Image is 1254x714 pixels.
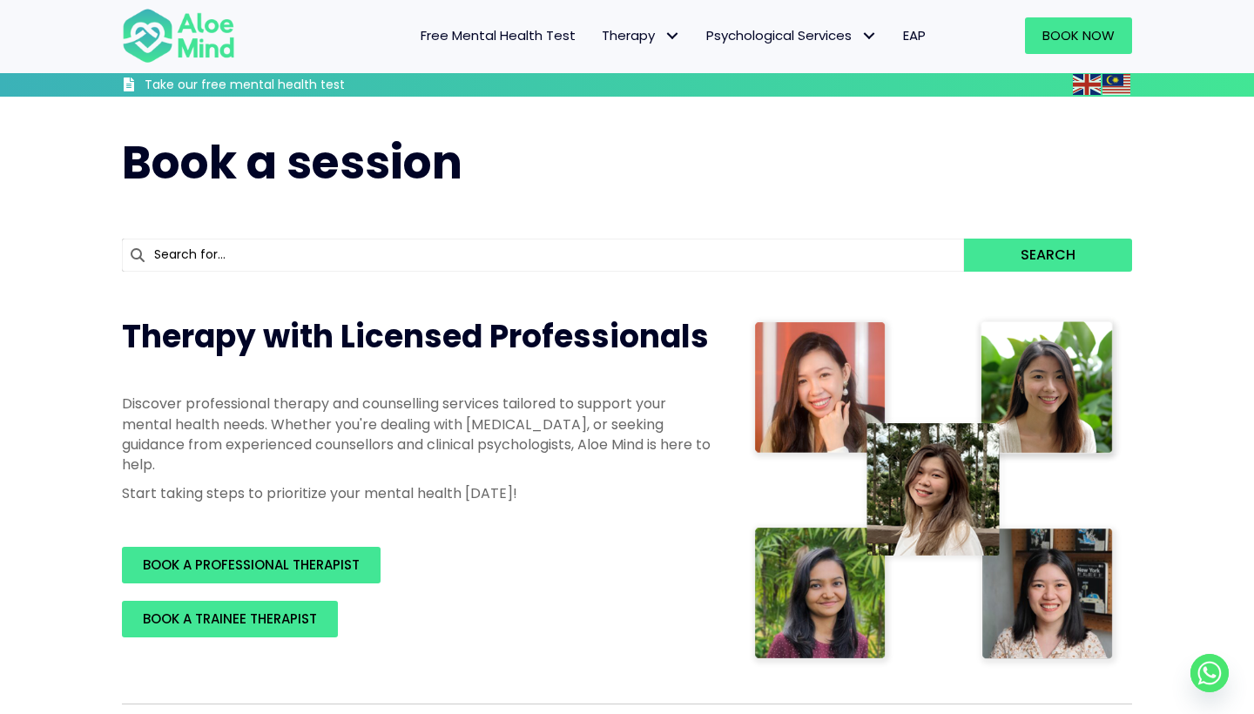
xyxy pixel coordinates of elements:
[1025,17,1132,54] a: Book Now
[1102,74,1130,95] img: ms
[659,24,684,49] span: Therapy: submenu
[122,547,381,583] a: BOOK A PROFESSIONAL THERAPIST
[122,483,714,503] p: Start taking steps to prioritize your mental health [DATE]!
[964,239,1132,272] button: Search
[1073,74,1102,94] a: English
[903,26,926,44] span: EAP
[122,239,964,272] input: Search for...
[1042,26,1115,44] span: Book Now
[143,556,360,574] span: BOOK A PROFESSIONAL THERAPIST
[1190,654,1229,692] a: Whatsapp
[122,394,714,475] p: Discover professional therapy and counselling services tailored to support your mental health nee...
[890,17,939,54] a: EAP
[1073,74,1101,95] img: en
[602,26,680,44] span: Therapy
[122,77,438,97] a: Take our free mental health test
[258,17,939,54] nav: Menu
[145,77,438,94] h3: Take our free mental health test
[408,17,589,54] a: Free Mental Health Test
[706,26,877,44] span: Psychological Services
[856,24,881,49] span: Psychological Services: submenu
[421,26,576,44] span: Free Mental Health Test
[589,17,693,54] a: TherapyTherapy: submenu
[122,7,235,64] img: Aloe mind Logo
[749,315,1122,669] img: Therapist collage
[122,131,462,194] span: Book a session
[143,610,317,628] span: BOOK A TRAINEE THERAPIST
[122,314,709,359] span: Therapy with Licensed Professionals
[693,17,890,54] a: Psychological ServicesPsychological Services: submenu
[122,601,338,637] a: BOOK A TRAINEE THERAPIST
[1102,74,1132,94] a: Malay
